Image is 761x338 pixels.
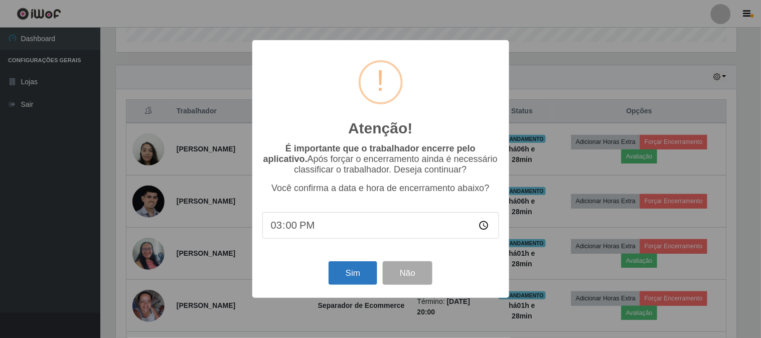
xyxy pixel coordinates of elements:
h2: Atenção! [348,119,412,137]
button: Não [383,261,432,285]
button: Sim [329,261,377,285]
p: Você confirma a data e hora de encerramento abaixo? [262,183,499,194]
b: É importante que o trabalhador encerre pelo aplicativo. [263,143,476,164]
p: Após forçar o encerramento ainda é necessário classificar o trabalhador. Deseja continuar? [262,143,499,175]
